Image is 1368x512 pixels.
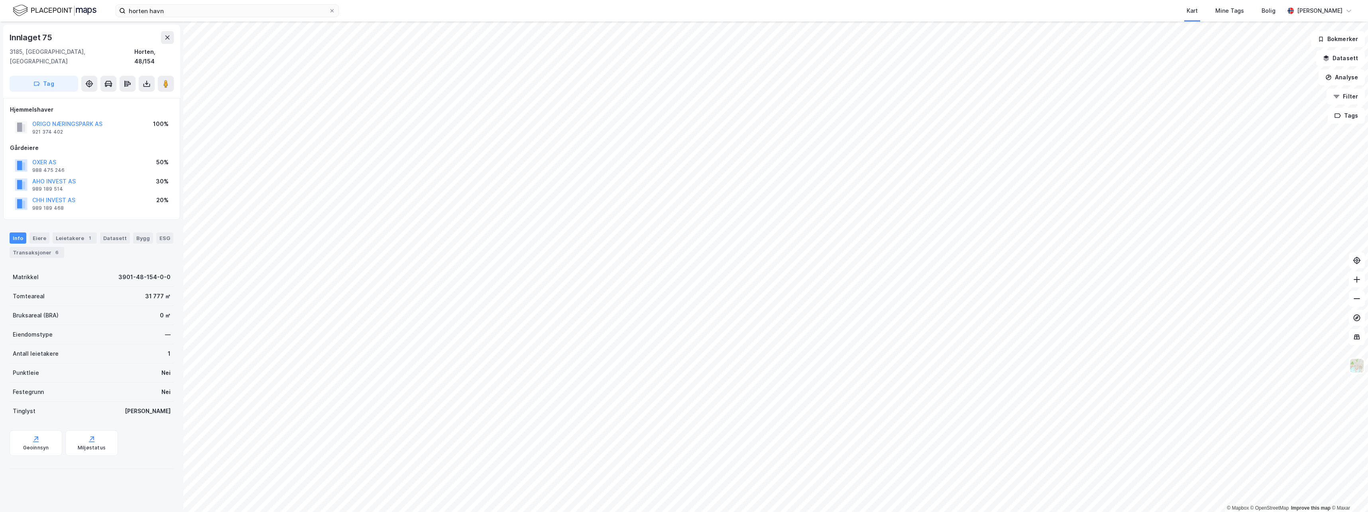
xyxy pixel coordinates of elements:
div: Transaksjoner [10,247,64,258]
div: Festegrunn [13,387,44,397]
div: Antall leietakere [13,349,59,358]
div: Bruksareal (BRA) [13,311,59,320]
button: Tag [10,76,78,92]
div: Hjemmelshaver [10,105,173,114]
div: Tomteareal [13,291,45,301]
div: Horten, 48/154 [134,47,174,66]
div: 30% [156,177,169,186]
iframe: Chat Widget [1328,474,1368,512]
img: Z [1349,358,1364,373]
div: Matrikkel [13,272,39,282]
div: Geoinnsyn [23,445,49,451]
a: OpenStreetMap [1250,505,1289,511]
button: Filter [1327,89,1365,104]
button: Bokmerker [1311,31,1365,47]
div: Eiendomstype [13,330,53,339]
div: Innlaget 75 [10,31,54,44]
button: Tags [1328,108,1365,124]
div: 1 [86,234,94,242]
div: [PERSON_NAME] [1297,6,1342,16]
div: Kontrollprogram for chat [1328,474,1368,512]
button: Analyse [1319,69,1365,85]
div: Nei [161,368,171,378]
div: Punktleie [13,368,39,378]
div: Miljøstatus [78,445,106,451]
div: Eiere [29,232,49,244]
div: Bygg [133,232,153,244]
div: 0 ㎡ [160,311,171,320]
div: 989 189 468 [32,205,64,211]
div: — [165,330,171,339]
div: Gårdeiere [10,143,173,153]
button: Datasett [1316,50,1365,66]
div: Mine Tags [1215,6,1244,16]
div: [PERSON_NAME] [125,406,171,416]
input: Søk på adresse, matrikkel, gårdeiere, leietakere eller personer [126,5,329,17]
div: Info [10,232,26,244]
div: 1 [168,349,171,358]
div: 989 189 514 [32,186,63,192]
div: 20% [156,195,169,205]
a: Improve this map [1291,505,1331,511]
div: 3185, [GEOGRAPHIC_DATA], [GEOGRAPHIC_DATA] [10,47,134,66]
div: 50% [156,158,169,167]
div: ESG [156,232,173,244]
img: logo.f888ab2527a4732fd821a326f86c7f29.svg [13,4,96,18]
a: Mapbox [1227,505,1249,511]
div: 988 475 246 [32,167,65,173]
div: Bolig [1262,6,1276,16]
div: 100% [153,119,169,129]
div: 31 777 ㎡ [145,291,171,301]
div: 921 374 402 [32,129,63,135]
div: 3901-48-154-0-0 [118,272,171,282]
div: Nei [161,387,171,397]
div: Tinglyst [13,406,35,416]
div: Datasett [100,232,130,244]
div: Kart [1187,6,1198,16]
div: 6 [53,248,61,256]
div: Leietakere [53,232,97,244]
